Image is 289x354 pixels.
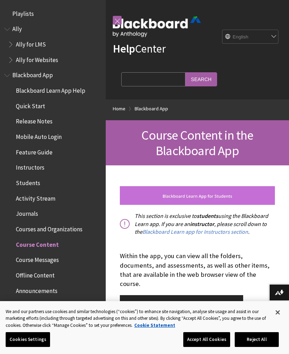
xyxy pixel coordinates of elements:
button: Close [270,305,285,320]
span: Instructors [16,162,44,171]
span: Course Content in the Blackboard App [141,127,253,159]
span: Activity Stream [16,193,55,202]
div: We and our partners use cookies and similar technologies (“cookies”) to enhance site navigation, ... [6,308,269,329]
span: Students [16,177,40,187]
span: Course Content [16,239,59,248]
span: Discussions [16,300,45,310]
span: Blackboard App [12,69,53,79]
a: HelpCenter [113,42,166,56]
span: Ally for Websites [16,54,58,63]
span: Feature Guide [16,146,53,156]
strong: Help [113,42,135,56]
span: Release Notes [16,116,53,125]
input: Search [185,72,217,86]
span: Quick Start [16,100,45,110]
span: Ally for LMS [16,38,46,48]
a: Blackboard Learn app for Instructors section [142,228,248,236]
button: Reject All [235,332,279,347]
span: students [197,212,218,219]
span: Courses and Organizations [16,223,82,233]
span: instructor [190,220,214,227]
a: Blackboard App [135,104,168,113]
span: Journals [16,208,38,218]
nav: Book outline for Anthology Ally Help [4,23,102,66]
button: Cookies Settings [6,332,50,347]
img: studnets_banner [120,186,275,205]
select: Site Language Selector [222,30,279,44]
a: Home [113,104,125,113]
span: Mobile Auto Login [16,131,62,140]
span: Playlists [12,8,34,17]
p: Within the app, you can view all the folders, documents, and assessments, as well as other items,... [120,242,275,288]
span: Offline Content [16,269,55,279]
img: Blackboard by Anthology [113,17,201,37]
span: Ally [12,23,22,33]
button: Accept All Cookies [183,332,230,347]
nav: Book outline for Playlists [4,8,102,20]
span: Announcements [16,285,57,294]
p: This section is exclusive to using the Blackboard Learn app. If you are an , please scroll down t... [120,212,275,236]
span: Blackboard Learn App Help [16,85,85,94]
a: More information about your privacy, opens in a new tab [134,322,175,328]
span: Course Messages [16,254,59,264]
